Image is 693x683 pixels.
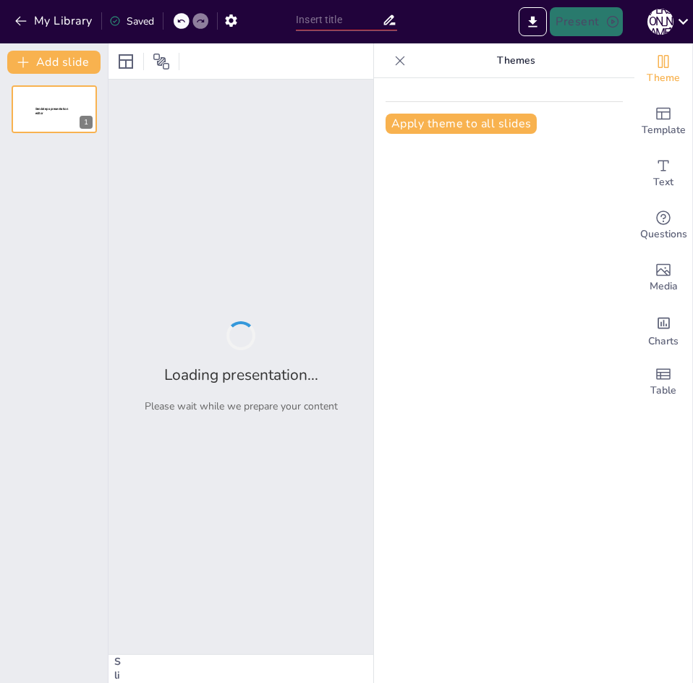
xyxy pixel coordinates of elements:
[296,9,382,30] input: Insert title
[634,356,692,408] div: Add a table
[153,53,170,70] span: Position
[12,85,97,133] div: 1
[145,399,338,413] p: Please wait while we prepare your content
[35,107,68,115] span: Sendsteps presentation editor
[80,116,93,129] div: 1
[412,43,620,78] p: Themes
[634,96,692,148] div: Add ready made slides
[634,200,692,252] div: Get real-time input from your audience
[7,51,101,74] button: Add slide
[653,174,673,190] span: Text
[648,334,679,349] span: Charts
[109,14,154,28] div: Saved
[634,43,692,96] div: Change the overall theme
[114,50,137,73] div: Layout
[164,365,318,385] h2: Loading presentation...
[650,383,676,399] span: Table
[634,148,692,200] div: Add text boxes
[647,70,680,86] span: Theme
[386,114,537,134] button: Apply theme to all slides
[550,7,622,36] button: Present
[634,252,692,304] div: Add images, graphics, shapes or video
[647,7,673,36] button: [PERSON_NAME]
[640,226,687,242] span: Questions
[519,7,547,36] button: Export to PowerPoint
[634,304,692,356] div: Add charts and graphs
[650,279,678,294] span: Media
[11,9,98,33] button: My Library
[642,122,686,138] span: Template
[647,9,673,35] div: [PERSON_NAME]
